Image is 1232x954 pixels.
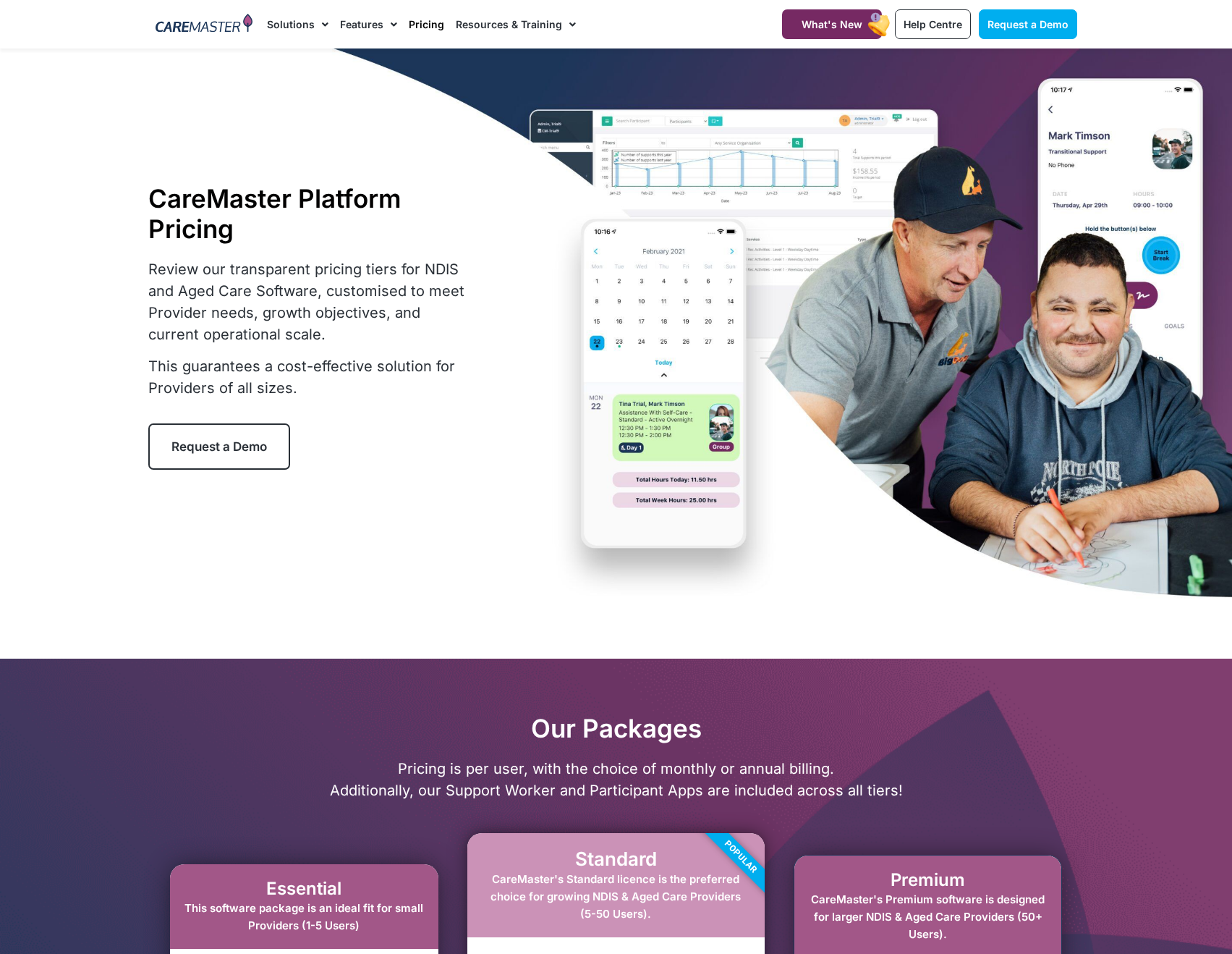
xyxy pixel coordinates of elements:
h1: CareMaster Platform Pricing [148,183,474,244]
span: Help Centre [904,18,962,30]
h2: Premium [809,870,1047,891]
span: CareMaster's Standard licence is the preferred choice for growing NDIS & Aged Care Providers (5-5... [490,872,741,921]
span: CareMaster's Premium software is designed for larger NDIS & Aged Care Providers (50+ Users). [811,892,1045,941]
span: Request a Demo [987,18,1069,30]
p: This guarantees a cost-effective solution for Providers of all sizes. [148,355,474,399]
a: Request a Demo [979,9,1077,39]
p: Pricing is per user, with the choice of monthly or annual billing. Additionally, our Support Work... [148,758,1084,801]
a: Request a Demo [148,423,290,470]
span: Request a Demo [171,439,267,454]
span: What's New [802,18,862,30]
h2: Standard [482,848,750,870]
p: Review our transparent pricing tiers for NDIS and Aged Care Software, customised to meet Provider... [148,258,474,345]
a: Help Centre [895,9,971,39]
div: Popular [658,774,823,940]
a: What's New [782,9,882,39]
img: CareMaster Logo [156,14,253,35]
h2: Our Packages [148,713,1084,743]
span: This software package is an ideal fit for small Providers (1-5 Users) [184,901,423,932]
h2: Essential [184,879,424,900]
